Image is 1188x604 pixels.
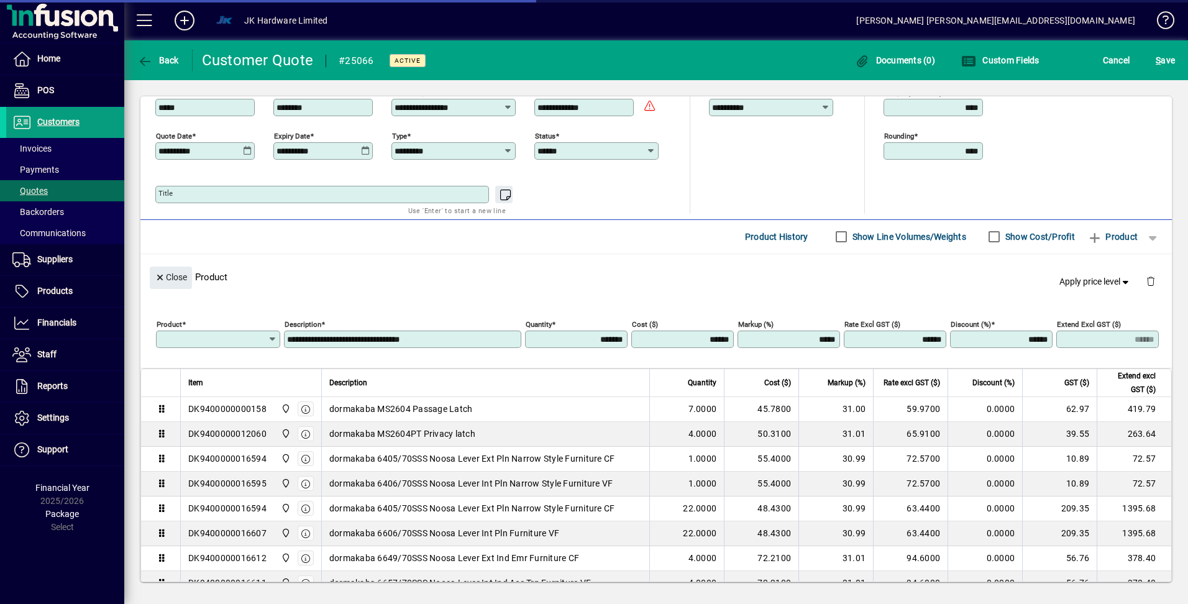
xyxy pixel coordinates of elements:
[6,244,124,275] a: Suppliers
[1097,397,1171,422] td: 419.79
[6,159,124,180] a: Payments
[688,376,716,390] span: Quantity
[851,49,938,71] button: Documents (0)
[1105,369,1156,396] span: Extend excl GST ($)
[798,546,873,571] td: 31.01
[329,428,475,440] span: dormakaba MS2604PT Privacy latch
[948,397,1022,422] td: 0.0000
[1097,521,1171,546] td: 1395.68
[798,496,873,521] td: 30.99
[881,403,940,415] div: 59.9700
[278,452,292,465] span: Wellington
[724,546,798,571] td: 72.2100
[1022,422,1097,447] td: 39.55
[844,319,900,328] mat-label: Rate excl GST ($)
[37,117,80,127] span: Customers
[798,571,873,596] td: 31.01
[278,477,292,490] span: Wellington
[6,403,124,434] a: Settings
[1022,546,1097,571] td: 56.76
[329,577,591,589] span: dormakaba 6657/70SSS Noosa Lever Int Ind Acc Trn Furniture VF
[1136,275,1166,286] app-page-header-button: Delete
[764,376,791,390] span: Cost ($)
[156,131,192,140] mat-label: Quote date
[157,319,182,328] mat-label: Product
[278,402,292,416] span: Wellington
[881,452,940,465] div: 72.5700
[948,571,1022,596] td: 0.0000
[1148,2,1172,43] a: Knowledge Base
[881,577,940,589] div: 94.6000
[188,428,267,440] div: DK9400000012060
[1022,447,1097,472] td: 10.89
[688,403,717,415] span: 7.0000
[798,447,873,472] td: 30.99
[724,397,798,422] td: 45.7800
[688,577,717,589] span: 4.0000
[6,434,124,465] a: Support
[339,51,374,71] div: #25066
[188,452,267,465] div: DK9400000016594
[1057,319,1121,328] mat-label: Extend excl GST ($)
[724,496,798,521] td: 48.4300
[37,53,60,63] span: Home
[274,131,310,140] mat-label: Expiry date
[724,472,798,496] td: 55.4000
[137,55,179,65] span: Back
[881,502,940,515] div: 63.4400
[1022,496,1097,521] td: 209.35
[188,502,267,515] div: DK9400000016594
[329,502,615,515] span: dormakaba 6405/70SSS Noosa Lever Ext Pln Narrow Style Furniture CF
[12,228,86,238] span: Communications
[6,308,124,339] a: Financials
[1022,571,1097,596] td: 56.76
[188,527,267,539] div: DK9400000016607
[37,381,68,391] span: Reports
[6,75,124,106] a: POS
[6,371,124,402] a: Reports
[329,552,579,564] span: dormakaba 6649/70SSS Noosa Lever Ext Ind Emr Furniture CF
[1097,546,1171,571] td: 378.40
[408,203,506,217] mat-hint: Use 'Enter' to start a new line
[202,50,314,70] div: Customer Quote
[6,201,124,222] a: Backorders
[1100,49,1133,71] button: Cancel
[745,227,808,247] span: Product History
[45,509,79,519] span: Package
[961,55,1039,65] span: Custom Fields
[724,571,798,596] td: 72.2100
[329,477,613,490] span: dormakaba 6406/70SSS Noosa Lever Int Pln Narrow Style Furniture VF
[134,49,182,71] button: Back
[1022,472,1097,496] td: 10.89
[881,552,940,564] div: 94.6000
[1156,50,1175,70] span: ave
[1097,496,1171,521] td: 1395.68
[948,546,1022,571] td: 0.0000
[147,271,195,282] app-page-header-button: Close
[1054,270,1136,293] button: Apply price level
[6,222,124,244] a: Communications
[12,165,59,175] span: Payments
[35,483,89,493] span: Financial Year
[1156,55,1161,65] span: S
[6,276,124,307] a: Products
[1097,472,1171,496] td: 72.57
[37,254,73,264] span: Suppliers
[1022,397,1097,422] td: 62.97
[188,376,203,390] span: Item
[12,207,64,217] span: Backorders
[155,267,187,288] span: Close
[798,422,873,447] td: 31.01
[951,319,991,328] mat-label: Discount (%)
[12,186,48,196] span: Quotes
[140,254,1172,300] div: Product
[1136,267,1166,296] button: Delete
[244,11,327,30] div: JK Hardware Limited
[948,447,1022,472] td: 0.0000
[884,131,914,140] mat-label: Rounding
[958,49,1043,71] button: Custom Fields
[6,43,124,75] a: Home
[740,226,813,248] button: Product History
[329,527,559,539] span: dormakaba 6606/70SSS Noosa Lever Int Pln Furniture VF
[188,477,267,490] div: DK9400000016595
